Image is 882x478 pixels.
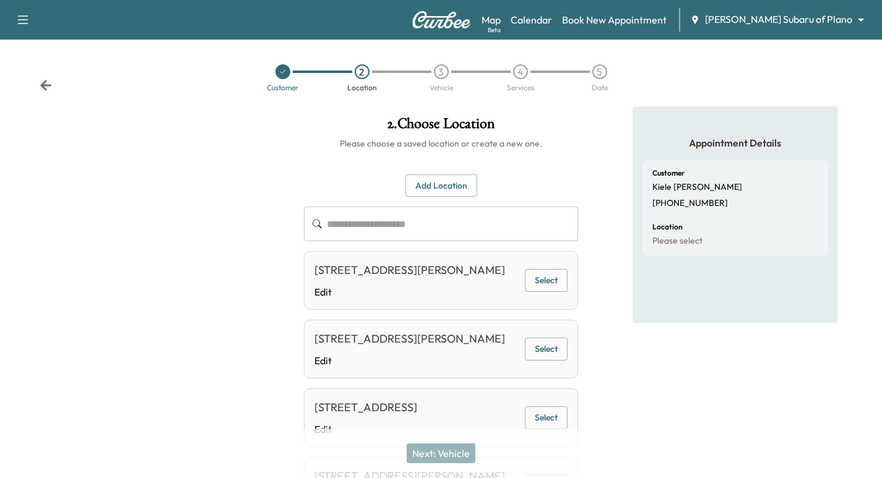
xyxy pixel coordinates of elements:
[592,84,608,92] div: Date
[314,262,505,279] div: [STREET_ADDRESS][PERSON_NAME]
[525,269,568,292] button: Select
[314,422,417,437] a: Edit
[511,12,552,27] a: Calendar
[314,399,417,416] div: [STREET_ADDRESS]
[507,84,534,92] div: Services
[355,64,370,79] div: 2
[482,12,501,27] a: MapBeta
[304,137,578,150] h6: Please choose a saved location or create a new one.
[40,79,52,92] div: Back
[652,223,683,231] h6: Location
[652,169,685,177] h6: Customer
[434,64,449,79] div: 3
[304,116,578,137] h1: 2 . Choose Location
[513,64,528,79] div: 4
[347,84,377,92] div: Location
[525,338,568,361] button: Select
[412,11,471,28] img: Curbee Logo
[642,136,828,150] h5: Appointment Details
[652,198,728,209] p: [PHONE_NUMBER]
[652,236,703,247] p: Please select
[705,12,852,27] span: [PERSON_NAME] Subaru of Plano
[525,406,568,429] button: Select
[562,12,667,27] a: Book New Appointment
[314,284,505,299] a: Edit
[405,174,477,197] button: Add Location
[652,182,742,193] p: Kiele [PERSON_NAME]
[488,25,501,35] div: Beta
[314,330,505,348] div: [STREET_ADDRESS][PERSON_NAME]
[314,353,505,368] a: Edit
[592,64,607,79] div: 5
[267,84,298,92] div: Customer
[430,84,453,92] div: Vehicle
